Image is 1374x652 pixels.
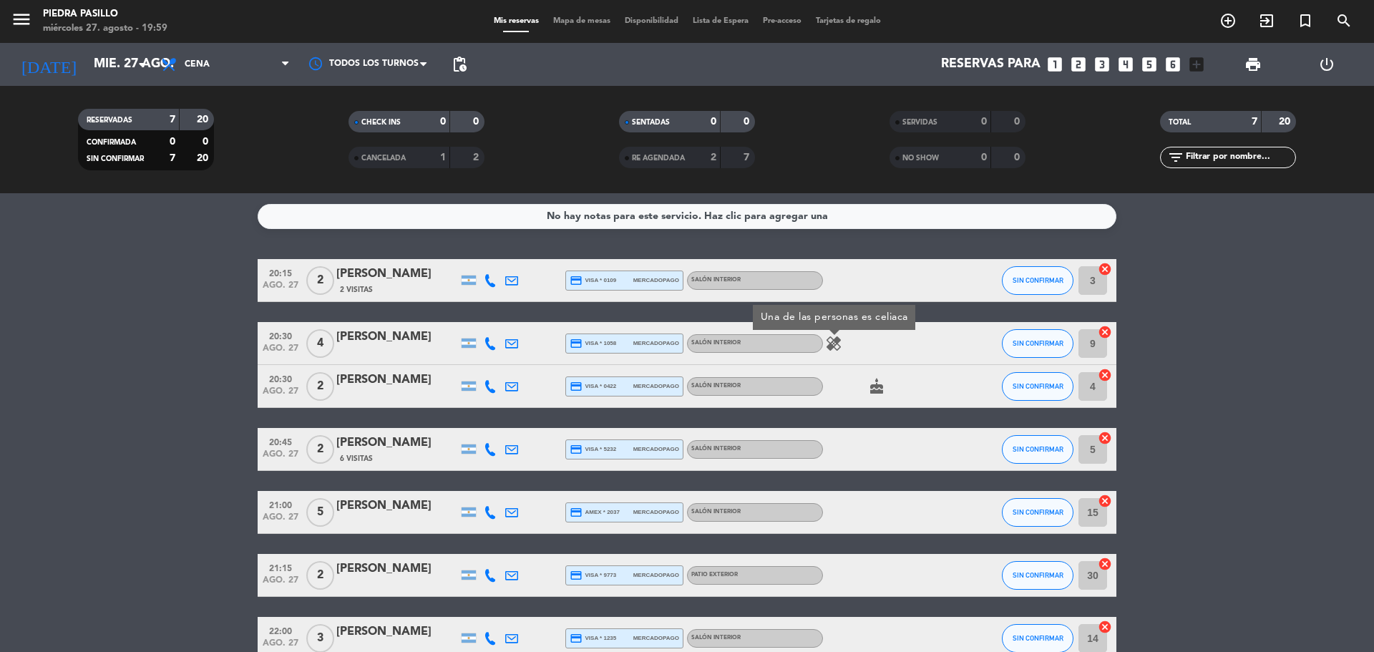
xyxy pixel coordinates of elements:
span: 2 [306,372,334,401]
i: cancel [1098,325,1112,339]
span: Mapa de mesas [546,17,618,25]
strong: 20 [197,115,211,125]
span: visa * 0422 [570,380,616,393]
span: mercadopago [633,570,679,580]
i: healing [825,335,842,352]
i: [DATE] [11,49,87,80]
span: mercadopago [633,444,679,454]
i: menu [11,9,32,30]
strong: 0 [711,117,716,127]
i: cancel [1098,262,1112,276]
div: [PERSON_NAME] [336,434,458,452]
span: 20:45 [263,433,298,449]
span: 2 Visitas [340,284,373,296]
span: 22:00 [263,622,298,638]
button: menu [11,9,32,35]
button: SIN CONFIRMAR [1002,266,1073,295]
div: Piedra Pasillo [43,7,167,21]
span: visa * 0109 [570,274,616,287]
strong: 20 [197,153,211,163]
i: filter_list [1167,149,1184,166]
span: 21:15 [263,559,298,575]
span: 21:00 [263,496,298,512]
span: ago. 27 [263,281,298,297]
span: mercadopago [633,381,679,391]
i: arrow_drop_down [133,56,150,73]
div: LOG OUT [1290,43,1363,86]
span: visa * 1235 [570,632,616,645]
div: [PERSON_NAME] [336,265,458,283]
span: Salón Interior [691,635,741,641]
i: looks_one [1046,55,1064,74]
button: SIN CONFIRMAR [1002,561,1073,590]
span: ago. 27 [263,449,298,466]
i: cancel [1098,494,1112,508]
span: 6 Visitas [340,453,373,464]
div: No hay notas para este servicio. Haz clic para agregar una [547,208,828,225]
i: credit_card [570,443,583,456]
strong: 7 [170,115,175,125]
span: Reservas para [941,57,1041,72]
span: mercadopago [633,633,679,643]
div: [PERSON_NAME] [336,371,458,389]
i: add_box [1187,55,1206,74]
span: visa * 1058 [570,337,616,350]
span: visa * 9773 [570,569,616,582]
span: 5 [306,498,334,527]
span: mercadopago [633,507,679,517]
span: ago. 27 [263,344,298,360]
div: Una de las personas es celiaca [753,305,915,330]
span: 20:30 [263,370,298,386]
i: looks_4 [1116,55,1135,74]
div: [PERSON_NAME] [336,328,458,346]
span: Lista de Espera [686,17,756,25]
i: looks_6 [1164,55,1182,74]
strong: 7 [1252,117,1257,127]
span: Salón Interior [691,446,741,452]
strong: 7 [744,152,752,162]
i: looks_two [1069,55,1088,74]
i: credit_card [570,337,583,350]
span: 20:15 [263,264,298,281]
span: SIN CONFIRMAR [87,155,144,162]
span: SIN CONFIRMAR [1013,445,1063,453]
i: cancel [1098,431,1112,445]
span: mercadopago [633,339,679,348]
input: Filtrar por nombre... [1184,150,1295,165]
i: credit_card [570,380,583,393]
span: Patio Exterior [691,572,738,578]
strong: 0 [440,117,446,127]
span: CANCELADA [361,155,406,162]
span: SIN CONFIRMAR [1013,571,1063,579]
div: [PERSON_NAME] [336,560,458,578]
span: SIN CONFIRMAR [1013,634,1063,642]
i: credit_card [570,274,583,287]
span: TOTAL [1169,119,1191,126]
i: looks_3 [1093,55,1111,74]
i: cake [868,378,885,395]
span: CONFIRMADA [87,139,136,146]
i: credit_card [570,569,583,582]
span: 4 [306,329,334,358]
button: SIN CONFIRMAR [1002,372,1073,401]
span: ago. 27 [263,575,298,592]
span: ago. 27 [263,386,298,403]
span: Salón Interior [691,383,741,389]
span: visa * 5232 [570,443,616,456]
span: Tarjetas de regalo [809,17,888,25]
div: [PERSON_NAME] [336,497,458,515]
i: exit_to_app [1258,12,1275,29]
i: cancel [1098,620,1112,634]
span: SERVIDAS [902,119,937,126]
span: Salón Interior [691,277,741,283]
button: SIN CONFIRMAR [1002,498,1073,527]
span: Cena [185,59,210,69]
strong: 0 [473,117,482,127]
i: credit_card [570,632,583,645]
strong: 0 [981,117,987,127]
i: cancel [1098,368,1112,382]
i: looks_5 [1140,55,1159,74]
i: search [1335,12,1353,29]
div: [PERSON_NAME] [336,623,458,641]
span: SIN CONFIRMAR [1013,339,1063,347]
